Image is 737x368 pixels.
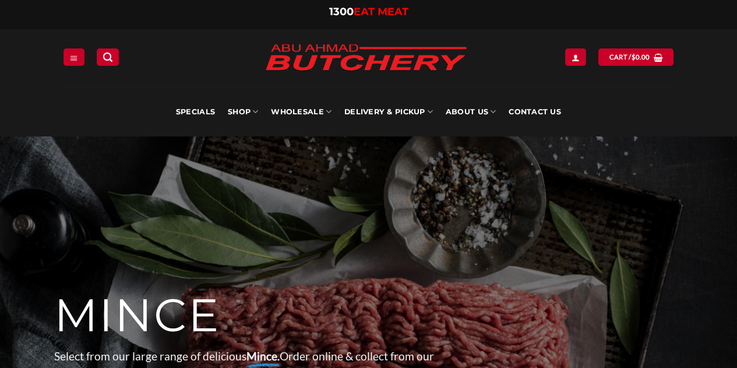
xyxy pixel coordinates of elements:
[64,48,84,65] a: Menu
[632,53,650,61] bdi: 0.00
[255,36,477,80] img: Abu Ahmad Butchery
[446,87,496,136] a: About Us
[344,87,433,136] a: Delivery & Pickup
[228,87,258,136] a: SHOP
[329,5,408,18] a: 1300EAT MEAT
[176,87,215,136] a: Specials
[598,48,673,65] a: View cart
[329,5,354,18] span: 1300
[509,87,561,136] a: Contact Us
[246,349,280,363] strong: Mince.
[54,288,220,344] span: MINCE
[97,48,119,65] a: Search
[609,52,650,62] span: Cart /
[354,5,408,18] span: EAT MEAT
[565,48,586,65] a: Login
[632,52,636,62] span: $
[271,87,332,136] a: Wholesale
